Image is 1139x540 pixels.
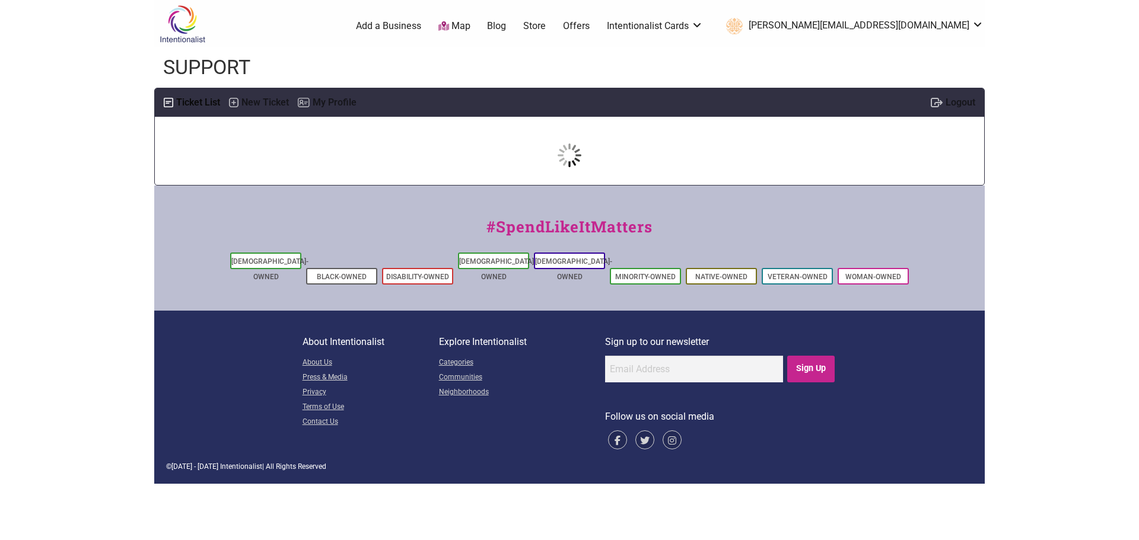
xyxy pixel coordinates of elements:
[176,94,220,111] label: Ticket List
[523,20,546,33] a: Store
[615,273,676,281] a: Minority-Owned
[439,370,605,385] a: Communities
[303,385,439,400] a: Privacy
[558,143,581,167] img: Loading...
[695,273,747,281] a: Native-Owned
[720,15,984,37] a: [PERSON_NAME][EMAIL_ADDRESS][DOMAIN_NAME]
[439,385,605,400] a: Neighborhoods
[535,257,612,281] a: [DEMOGRAPHIC_DATA]-Owned
[386,273,449,281] a: Disability-Owned
[303,415,439,430] a: Contact Us
[563,20,590,33] a: Offers
[303,370,439,385] a: Press & Media
[303,334,439,350] p: About Intentionalist
[241,94,289,111] label: New Ticket
[605,409,837,424] p: Follow us on social media
[166,461,973,472] div: © | All Rights Reserved
[231,257,308,281] a: [DEMOGRAPHIC_DATA]-Owned
[356,20,421,33] a: Add a Business
[163,53,250,82] h1: Support
[439,334,605,350] p: Explore Intentionalist
[768,273,828,281] a: Veteran-Owned
[946,94,975,111] label: Logout
[845,273,901,281] a: Woman-Owned
[438,20,470,33] a: Map
[313,94,357,111] label: My Profile
[720,15,984,37] li: carmen@iexaminer.org
[303,400,439,415] a: Terms of Use
[487,20,506,33] a: Blog
[787,356,835,382] input: Sign Up
[317,273,367,281] a: Black-Owned
[607,20,703,33] a: Intentionalist Cards
[171,462,218,471] span: [DATE] - [DATE]
[459,257,536,281] a: [DEMOGRAPHIC_DATA]-Owned
[439,356,605,370] a: Categories
[154,5,211,43] img: Intentionalist
[605,356,783,382] input: Email Address
[605,334,837,350] p: Sign up to our newsletter
[220,462,262,471] span: Intentionalist
[154,215,985,250] div: #SpendLikeItMatters
[303,356,439,370] a: About Us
